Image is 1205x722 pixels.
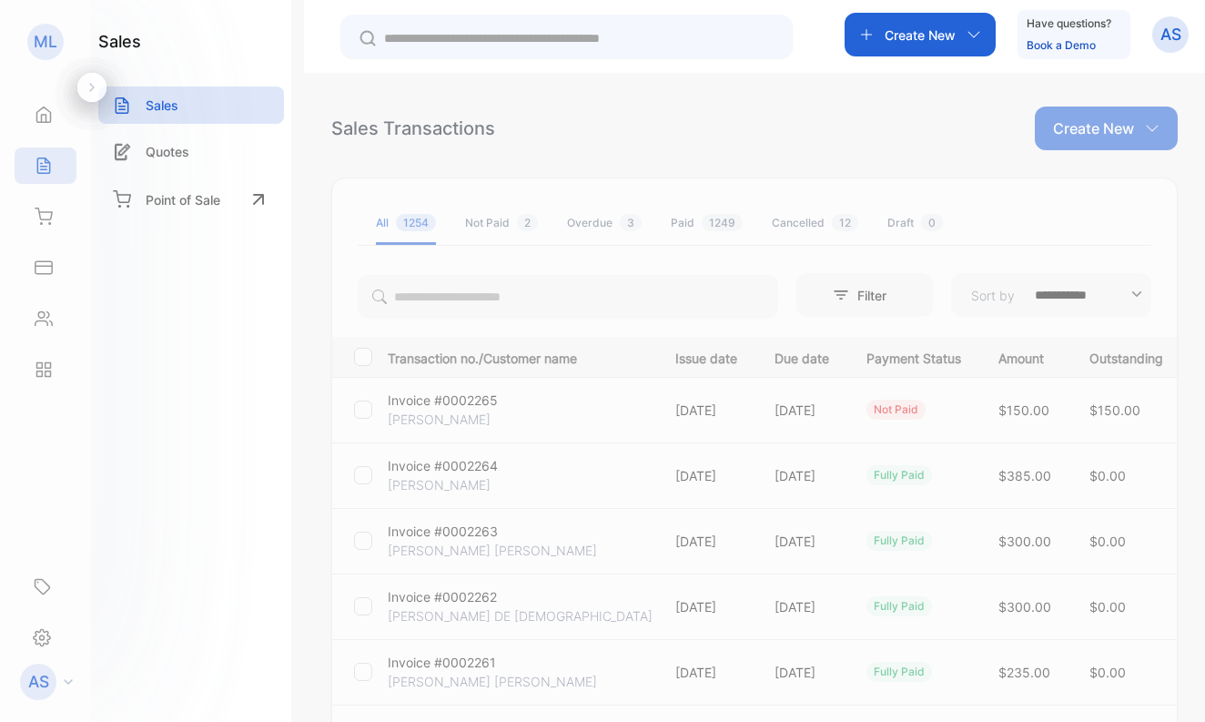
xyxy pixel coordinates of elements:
[998,665,1050,680] span: $235.00
[388,653,496,672] p: Invoice #0002261
[675,466,737,485] p: [DATE]
[28,670,49,694] p: AS
[921,214,943,231] span: 0
[1089,468,1126,483] span: $0.00
[866,465,932,485] div: fully paid
[772,215,858,231] div: Cancelled
[620,214,642,231] span: 3
[866,345,961,368] p: Payment Status
[998,534,1051,549] span: $300.00
[675,597,737,616] p: [DATE]
[866,596,932,616] div: fully paid
[971,286,1015,305] p: Sort by
[775,532,829,551] p: [DATE]
[998,402,1049,418] span: $150.00
[331,115,495,142] div: Sales Transactions
[845,13,996,56] button: Create New
[388,345,653,368] p: Transaction no./Customer name
[1089,534,1126,549] span: $0.00
[1152,13,1189,56] button: AS
[1053,117,1134,139] p: Create New
[675,663,737,682] p: [DATE]
[887,215,943,231] div: Draft
[885,25,956,45] p: Create New
[998,345,1052,368] p: Amount
[1089,599,1126,615] span: $0.00
[832,214,858,231] span: 12
[396,214,436,231] span: 1254
[376,215,436,231] div: All
[388,541,597,560] p: [PERSON_NAME] [PERSON_NAME]
[1089,402,1140,418] span: $150.00
[775,466,829,485] p: [DATE]
[517,214,538,231] span: 2
[1160,23,1181,46] p: AS
[775,663,829,682] p: [DATE]
[465,215,538,231] div: Not Paid
[98,86,284,124] a: Sales
[146,96,178,115] p: Sales
[998,468,1051,483] span: $385.00
[34,30,57,54] p: ML
[98,133,284,170] a: Quotes
[951,273,1151,317] button: Sort by
[675,345,737,368] p: Issue date
[146,142,189,161] p: Quotes
[146,190,220,209] p: Point of Sale
[98,179,284,219] a: Point of Sale
[675,401,737,420] p: [DATE]
[675,532,737,551] p: [DATE]
[98,29,141,54] h1: sales
[1129,646,1205,722] iframe: LiveChat chat widget
[388,606,653,625] p: [PERSON_NAME] DE [DEMOGRAPHIC_DATA]
[671,215,743,231] div: Paid
[1035,107,1178,150] button: Create New
[388,672,597,691] p: [PERSON_NAME] [PERSON_NAME]
[567,215,642,231] div: Overdue
[1089,665,1126,680] span: $0.00
[388,410,491,429] p: [PERSON_NAME]
[998,599,1051,615] span: $300.00
[388,475,491,494] p: [PERSON_NAME]
[1089,345,1163,368] p: Outstanding
[1027,15,1111,33] p: Have questions?
[775,597,829,616] p: [DATE]
[775,401,829,420] p: [DATE]
[388,391,498,410] p: Invoice #0002265
[866,400,926,420] div: not paid
[866,531,932,551] div: fully paid
[866,662,932,682] div: fully paid
[1027,38,1096,52] a: Book a Demo
[702,214,743,231] span: 1249
[388,456,498,475] p: Invoice #0002264
[388,522,498,541] p: Invoice #0002263
[388,587,497,606] p: Invoice #0002262
[775,345,829,368] p: Due date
